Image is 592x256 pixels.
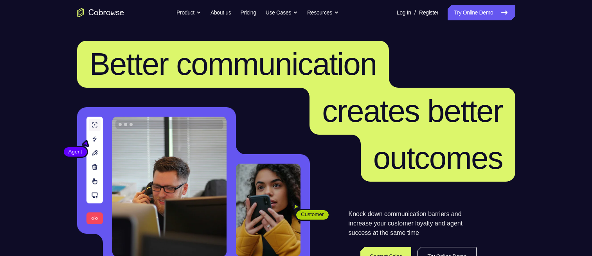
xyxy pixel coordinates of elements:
[419,5,438,20] a: Register
[266,5,298,20] button: Use Cases
[211,5,231,20] a: About us
[77,8,124,17] a: Go to the home page
[448,5,515,20] a: Try Online Demo
[373,141,503,175] span: outcomes
[307,5,339,20] button: Resources
[397,5,411,20] a: Log In
[349,209,477,238] p: Knock down communication barriers and increase your customer loyalty and agent success at the sam...
[90,47,377,81] span: Better communication
[176,5,201,20] button: Product
[322,94,502,128] span: creates better
[414,8,416,17] span: /
[240,5,256,20] a: Pricing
